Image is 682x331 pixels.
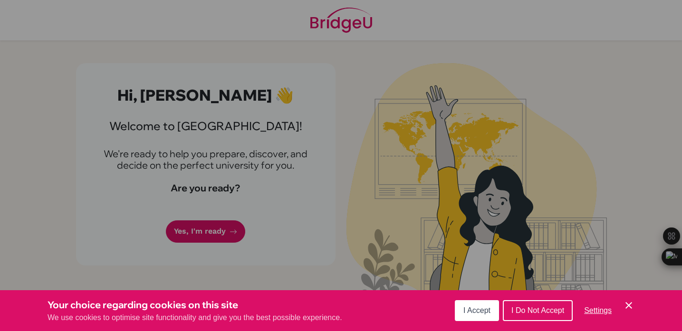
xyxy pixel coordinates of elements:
span: I Do Not Accept [511,306,564,314]
p: We use cookies to optimise site functionality and give you the best possible experience. [48,312,342,323]
span: Settings [584,306,612,314]
button: I Accept [455,300,499,321]
button: Save and close [623,300,634,311]
span: I Accept [463,306,490,314]
button: Settings [576,301,619,320]
h3: Your choice regarding cookies on this site [48,298,342,312]
button: I Do Not Accept [503,300,573,321]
